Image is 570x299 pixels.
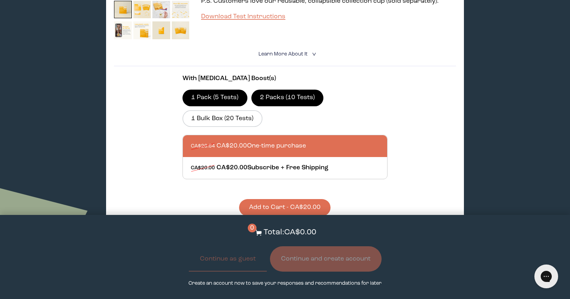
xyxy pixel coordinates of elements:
[251,90,324,106] label: 2 Packs (10 Tests)
[133,21,151,39] img: thumbnail image
[182,90,247,106] label: 1 Pack (5 Tests)
[310,52,317,56] i: <
[152,1,170,19] img: thumbnail image
[114,21,132,39] img: thumbnail image
[172,1,190,19] img: thumbnail image
[264,227,316,238] p: Total: CA$0.00
[188,280,382,287] p: Create an account now to save your responses and recommendations for later
[530,262,562,291] iframe: Gorgias live chat messenger
[248,224,256,232] span: 0
[189,246,267,272] button: Continue as guest
[258,52,308,57] span: Learn More About it
[270,246,382,272] button: Continue and create account
[201,13,285,20] a: Download Test Instructions
[182,110,262,127] label: 1 Bulk Box (20 Tests)
[172,21,190,39] img: thumbnail image
[114,1,132,19] img: thumbnail image
[133,1,151,19] img: thumbnail image
[239,199,331,216] button: Add to Cart - CA$20.00
[182,74,388,83] p: With [MEDICAL_DATA] Boost(s)
[152,21,170,39] img: thumbnail image
[258,50,312,58] summary: Learn More About it <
